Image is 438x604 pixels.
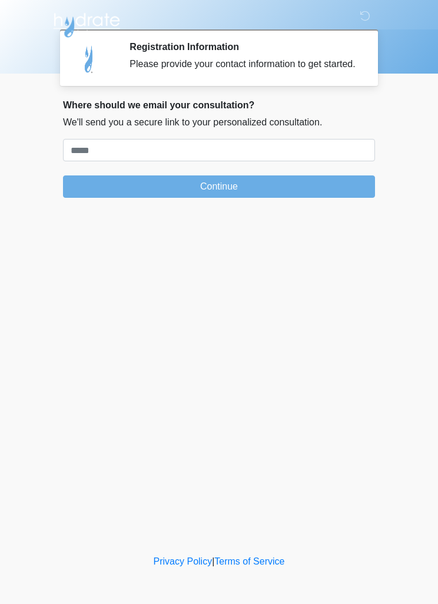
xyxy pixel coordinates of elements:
[154,556,213,566] a: Privacy Policy
[63,175,375,198] button: Continue
[212,556,214,566] a: |
[130,57,357,71] div: Please provide your contact information to get started.
[214,556,284,566] a: Terms of Service
[63,99,375,111] h2: Where should we email your consultation?
[63,115,375,130] p: We'll send you a secure link to your personalized consultation.
[51,9,122,38] img: Hydrate IV Bar - Scottsdale Logo
[72,41,107,77] img: Agent Avatar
